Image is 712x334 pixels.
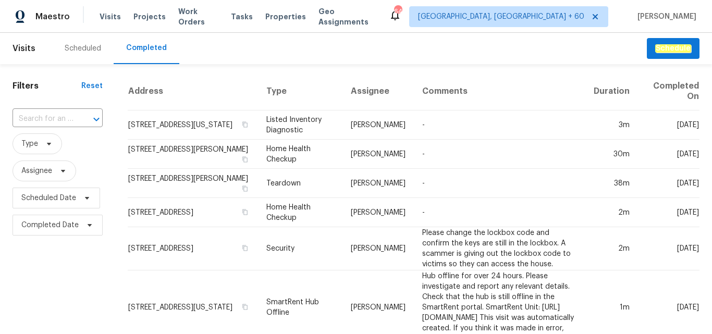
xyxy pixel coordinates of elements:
td: [STREET_ADDRESS] [128,198,258,227]
td: Teardown [258,169,342,198]
td: [DATE] [638,227,699,270]
td: [STREET_ADDRESS][PERSON_NAME] [128,169,258,198]
button: Copy Address [240,155,250,164]
td: - [414,198,585,227]
td: - [414,169,585,198]
td: [PERSON_NAME] [342,227,414,270]
span: Properties [265,11,306,22]
td: [PERSON_NAME] [342,169,414,198]
th: Comments [414,72,585,110]
div: Scheduled [65,43,101,54]
td: Listed Inventory Diagnostic [258,110,342,140]
td: [STREET_ADDRESS][PERSON_NAME] [128,140,258,169]
span: Scheduled Date [21,193,76,203]
button: Copy Address [240,302,250,312]
div: Completed [126,43,167,53]
th: Assignee [342,72,414,110]
td: 38m [585,169,638,198]
td: [PERSON_NAME] [342,140,414,169]
span: Visits [13,37,35,60]
td: 3m [585,110,638,140]
th: Address [128,72,258,110]
span: Type [21,139,38,149]
td: [DATE] [638,198,699,227]
td: [PERSON_NAME] [342,198,414,227]
th: Duration [585,72,638,110]
td: - [414,110,585,140]
td: 30m [585,140,638,169]
div: 649 [394,6,401,17]
span: Assignee [21,166,52,176]
em: Schedule [655,44,691,53]
td: Security [258,227,342,270]
h1: Filters [13,81,81,91]
button: Open [89,112,104,127]
span: Projects [133,11,166,22]
button: Schedule [647,38,699,59]
th: Completed On [638,72,699,110]
button: Copy Address [240,120,250,129]
td: [DATE] [638,169,699,198]
span: Tasks [231,13,253,20]
span: Work Orders [178,6,218,27]
td: [PERSON_NAME] [342,110,414,140]
span: Visits [100,11,121,22]
td: 2m [585,227,638,270]
button: Copy Address [240,207,250,217]
input: Search for an address... [13,111,73,127]
span: Completed Date [21,220,79,230]
td: - [414,140,585,169]
td: [STREET_ADDRESS] [128,227,258,270]
td: Home Health Checkup [258,198,342,227]
span: [GEOGRAPHIC_DATA], [GEOGRAPHIC_DATA] + 60 [418,11,584,22]
button: Copy Address [240,184,250,193]
span: Maestro [35,11,70,22]
td: [DATE] [638,140,699,169]
button: Copy Address [240,243,250,253]
td: Home Health Checkup [258,140,342,169]
span: [PERSON_NAME] [633,11,696,22]
div: Reset [81,81,103,91]
td: 2m [585,198,638,227]
span: Geo Assignments [318,6,376,27]
td: [STREET_ADDRESS][US_STATE] [128,110,258,140]
td: [DATE] [638,110,699,140]
th: Type [258,72,342,110]
td: Please change the lockbox code and confirm the keys are still in the lockbox. A scammer is giving... [414,227,585,270]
